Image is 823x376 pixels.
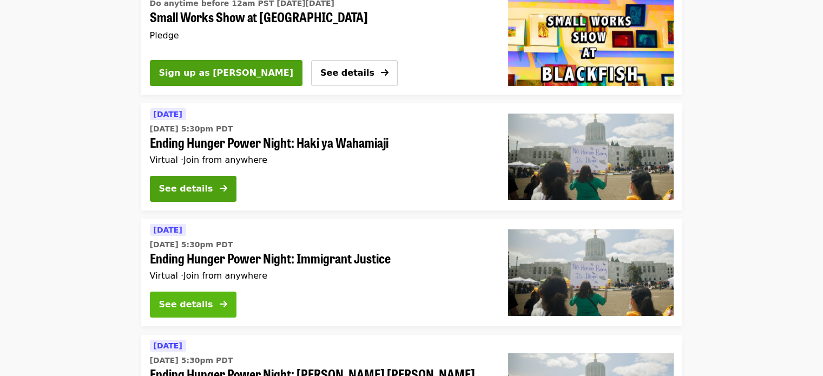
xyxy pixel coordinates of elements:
[311,60,398,86] button: See details
[154,226,182,234] span: [DATE]
[150,135,491,150] span: Ending Hunger Power Night: Haki ya Wahamiaji
[150,9,482,25] span: Small Works Show at [GEOGRAPHIC_DATA]
[183,271,267,281] span: Join from anywhere
[141,219,682,326] a: See details for "Ending Hunger Power Night: Immigrant Justice"
[150,155,268,165] span: Virtual ·
[150,239,233,250] time: [DATE] 5:30pm PDT
[150,176,236,202] button: See details
[508,229,674,316] img: Ending Hunger Power Night: Immigrant Justice organized by Oregon Food Bank
[159,298,213,311] div: See details
[159,67,293,80] span: Sign up as [PERSON_NAME]
[154,341,182,350] span: [DATE]
[154,110,182,118] span: [DATE]
[220,183,227,194] i: arrow-right icon
[150,60,302,86] button: Sign up as [PERSON_NAME]
[320,68,374,78] span: See details
[150,355,233,366] time: [DATE] 5:30pm PDT
[150,250,491,266] span: Ending Hunger Power Night: Immigrant Justice
[159,182,213,195] div: See details
[150,123,233,135] time: [DATE] 5:30pm PDT
[220,299,227,309] i: arrow-right icon
[183,155,267,165] span: Join from anywhere
[150,271,268,281] span: Virtual ·
[150,30,179,41] span: Pledge
[150,292,236,318] button: See details
[508,114,674,200] img: Ending Hunger Power Night: Haki ya Wahamiaji organized by Oregon Food Bank
[381,68,389,78] i: arrow-right icon
[141,103,682,210] a: See details for "Ending Hunger Power Night: Haki ya Wahamiaji"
